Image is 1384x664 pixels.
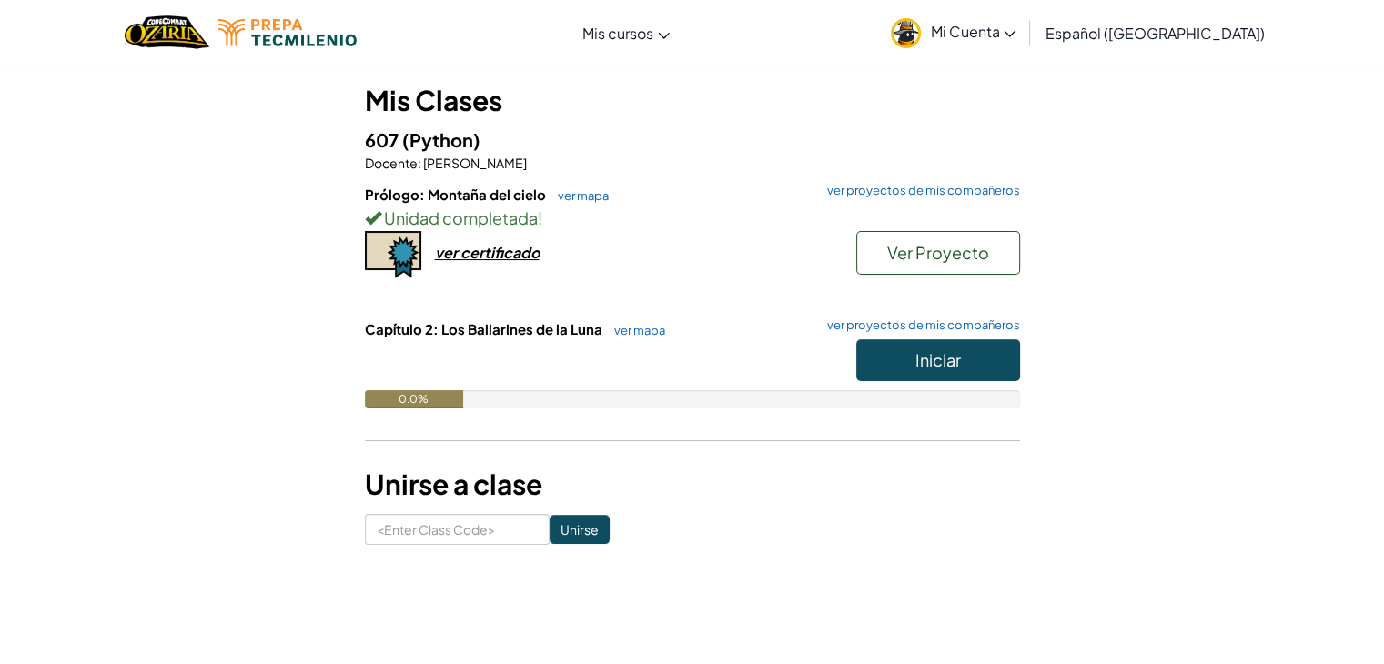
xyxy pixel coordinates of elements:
span: (Python) [402,128,480,151]
h3: Mis Clases [365,80,1020,121]
button: Ver Proyecto [856,231,1020,275]
input: <Enter Class Code> [365,514,550,545]
a: Mis cursos [573,8,679,57]
span: Capítulo 2: Los Bailarines de la Luna [365,320,605,337]
span: Español ([GEOGRAPHIC_DATA]) [1045,24,1264,43]
span: [PERSON_NAME] [421,155,527,171]
a: ver certificado [365,243,540,262]
a: Español ([GEOGRAPHIC_DATA]) [1035,8,1273,57]
img: avatar [891,18,921,48]
img: certificate-icon.png [365,231,421,278]
div: ver certificado [435,243,540,262]
span: Prólogo: Montaña del cielo [365,186,549,203]
span: Mi Cuenta [930,22,1015,41]
a: ver proyectos de mis compañeros [818,185,1020,196]
img: Home [125,14,209,51]
span: 607 [365,128,402,151]
span: Unidad completada [381,207,538,228]
a: ver proyectos de mis compañeros [818,319,1020,331]
span: : [418,155,421,171]
a: ver mapa [549,188,609,203]
span: Docente [365,155,418,171]
h3: Unirse a clase [365,464,1020,505]
span: ! [538,207,542,228]
a: Mi Cuenta [882,4,1025,61]
span: Iniciar [915,349,961,370]
a: ver mapa [605,323,665,337]
a: Ozaria by CodeCombat logo [125,14,209,51]
input: Unirse [550,515,610,544]
img: Tecmilenio logo [218,19,357,46]
span: Ver Proyecto [887,242,989,263]
div: 0.0% [365,390,463,408]
span: Mis cursos [582,24,653,43]
button: Iniciar [856,339,1020,381]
